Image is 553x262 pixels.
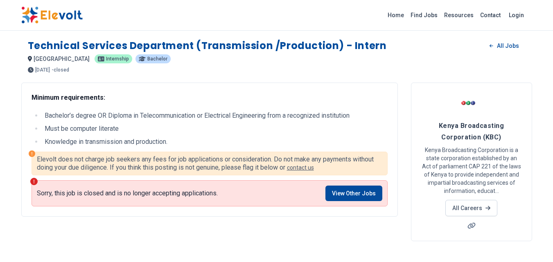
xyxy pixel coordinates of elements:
h1: Technical Services Department (Transmission /Production) - Intern [28,39,387,52]
a: Resources [441,9,477,22]
img: Kenya Broadcasting Corporation (KBC) [461,93,482,113]
img: Elevolt [21,7,83,24]
span: [DATE] [35,67,50,72]
span: internship [106,56,129,61]
p: Elevolt does not charge job seekers any fees for job applications or consideration. Do not make a... [37,155,382,172]
p: - closed [52,67,69,72]
a: Home [384,9,407,22]
li: Bachelor’s degree OR Diploma in Telecommunication or Electrical Engineering from a recognized ins... [42,111,388,121]
a: All Careers [445,200,497,216]
a: Login [504,7,529,23]
p: Kenya Broadcasting Corporation is a state corporation established by an Act of parliament CAP 221... [421,146,522,195]
a: Find Jobs [407,9,441,22]
span: Bachelor [147,56,167,61]
span: [GEOGRAPHIC_DATA] [34,56,90,62]
li: Knowledge in transmission and production. [42,137,388,147]
p: Sorry, this job is closed and is no longer accepting applications. [37,189,218,197]
a: Contact [477,9,504,22]
a: All Jobs [483,40,525,52]
a: View Other Jobs [325,186,382,201]
span: Kenya Broadcasting Corporation (KBC) [439,122,504,141]
a: contact us [287,164,314,171]
li: Must be computer literate [42,124,388,134]
strong: Minimum requirements: [32,94,105,101]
